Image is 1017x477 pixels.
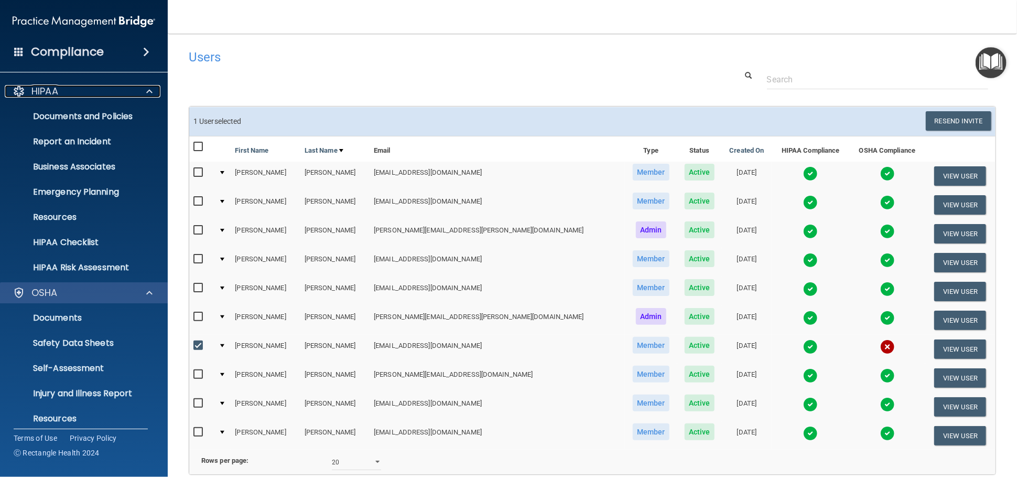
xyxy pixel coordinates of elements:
[300,393,370,421] td: [PERSON_NAME]
[926,111,991,131] button: Resend Invite
[370,162,625,190] td: [EMAIL_ADDRESS][DOMAIN_NAME]
[934,224,986,243] button: View User
[31,85,58,98] p: HIPAA
[767,70,988,89] input: Search
[231,335,300,364] td: [PERSON_NAME]
[300,306,370,335] td: [PERSON_NAME]
[7,363,150,374] p: Self-Assessment
[685,395,715,411] span: Active
[231,364,300,393] td: [PERSON_NAME]
[7,262,150,273] p: HIPAA Risk Assessment
[13,287,153,299] a: OSHA
[7,313,150,323] p: Documents
[880,166,895,181] img: tick.e7d51cea.svg
[300,162,370,190] td: [PERSON_NAME]
[231,306,300,335] td: [PERSON_NAME]
[722,219,772,248] td: [DATE]
[7,111,150,122] p: Documents and Policies
[231,248,300,277] td: [PERSON_NAME]
[803,166,818,181] img: tick.e7d51cea.svg
[7,414,150,424] p: Resources
[14,448,100,458] span: Ⓒ Rectangle Health 2024
[976,47,1007,78] button: Open Resource Center
[934,253,986,272] button: View User
[370,190,625,219] td: [EMAIL_ADDRESS][DOMAIN_NAME]
[880,224,895,239] img: tick.e7d51cea.svg
[370,393,625,421] td: [EMAIL_ADDRESS][DOMAIN_NAME]
[31,45,104,59] h4: Compliance
[803,253,818,268] img: tick.e7d51cea.svg
[636,308,666,325] span: Admin
[633,337,669,354] span: Member
[934,166,986,186] button: View User
[13,11,155,32] img: PMB logo
[722,190,772,219] td: [DATE]
[880,368,895,383] img: tick.e7d51cea.svg
[231,219,300,248] td: [PERSON_NAME]
[7,162,150,172] p: Business Associates
[633,250,669,267] span: Member
[934,282,986,301] button: View User
[722,421,772,450] td: [DATE]
[803,397,818,412] img: tick.e7d51cea.svg
[880,253,895,268] img: tick.e7d51cea.svg
[934,397,986,417] button: View User
[772,136,849,162] th: HIPAA Compliance
[633,193,669,209] span: Member
[231,393,300,421] td: [PERSON_NAME]
[300,190,370,219] td: [PERSON_NAME]
[722,364,772,393] td: [DATE]
[300,335,370,364] td: [PERSON_NAME]
[193,118,585,125] h6: 1 User selected
[633,423,669,440] span: Member
[722,306,772,335] td: [DATE]
[803,311,818,325] img: tick.e7d51cea.svg
[685,423,715,440] span: Active
[231,190,300,219] td: [PERSON_NAME]
[231,162,300,190] td: [PERSON_NAME]
[300,421,370,450] td: [PERSON_NAME]
[633,395,669,411] span: Member
[934,195,986,215] button: View User
[803,224,818,239] img: tick.e7d51cea.svg
[633,366,669,383] span: Member
[880,426,895,441] img: tick.e7d51cea.svg
[880,397,895,412] img: tick.e7d51cea.svg
[370,277,625,306] td: [EMAIL_ADDRESS][DOMAIN_NAME]
[370,364,625,393] td: [PERSON_NAME][EMAIL_ADDRESS][DOMAIN_NAME]
[189,50,653,64] h4: Users
[685,250,715,267] span: Active
[7,212,150,222] p: Resources
[7,388,150,399] p: Injury and Illness Report
[803,426,818,441] img: tick.e7d51cea.svg
[370,248,625,277] td: [EMAIL_ADDRESS][DOMAIN_NAME]
[235,144,268,157] a: First Name
[934,426,986,446] button: View User
[934,368,986,388] button: View User
[722,277,772,306] td: [DATE]
[625,136,677,162] th: Type
[70,433,117,443] a: Privacy Policy
[370,421,625,450] td: [EMAIL_ADDRESS][DOMAIN_NAME]
[7,187,150,197] p: Emergency Planning
[7,338,150,348] p: Safety Data Sheets
[803,368,818,383] img: tick.e7d51cea.svg
[934,311,986,330] button: View User
[880,311,895,325] img: tick.e7d51cea.svg
[7,136,150,147] p: Report an Incident
[370,136,625,162] th: Email
[849,136,925,162] th: OSHA Compliance
[803,340,818,354] img: tick.e7d51cea.svg
[934,340,986,359] button: View User
[685,279,715,296] span: Active
[633,164,669,181] span: Member
[685,337,715,354] span: Active
[201,457,248,464] b: Rows per page:
[231,277,300,306] td: [PERSON_NAME]
[685,164,715,181] span: Active
[722,393,772,421] td: [DATE]
[685,193,715,209] span: Active
[722,162,772,190] td: [DATE]
[305,144,343,157] a: Last Name
[880,282,895,296] img: tick.e7d51cea.svg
